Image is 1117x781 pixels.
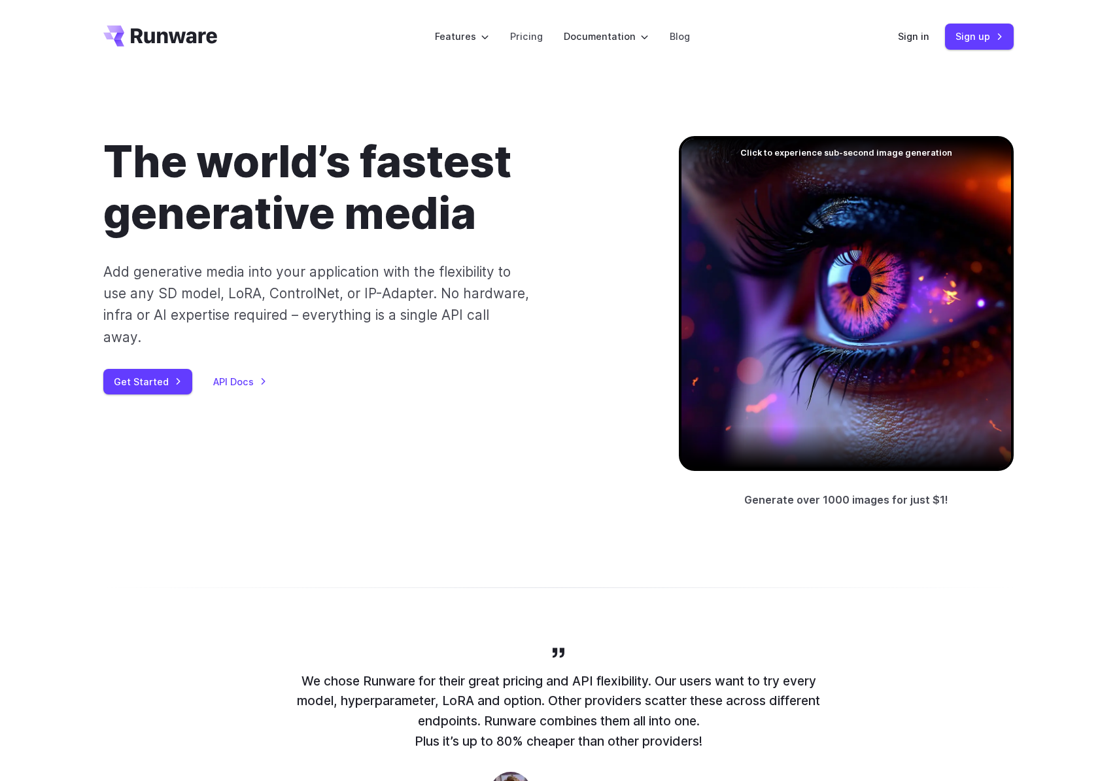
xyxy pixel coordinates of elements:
[744,492,948,509] p: Generate over 1000 images for just $1!
[898,29,929,44] a: Sign in
[297,671,820,752] p: We chose Runware for their great pricing and API flexibility. Our users want to try every model, ...
[103,261,530,348] p: Add generative media into your application with the flexibility to use any SD model, LoRA, Contro...
[510,29,543,44] a: Pricing
[435,29,489,44] label: Features
[103,369,192,394] a: Get Started
[564,29,649,44] label: Documentation
[103,26,217,46] a: Go to /
[945,24,1014,49] a: Sign up
[213,374,267,389] a: API Docs
[670,29,690,44] a: Blog
[103,136,637,240] h1: The world’s fastest generative media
